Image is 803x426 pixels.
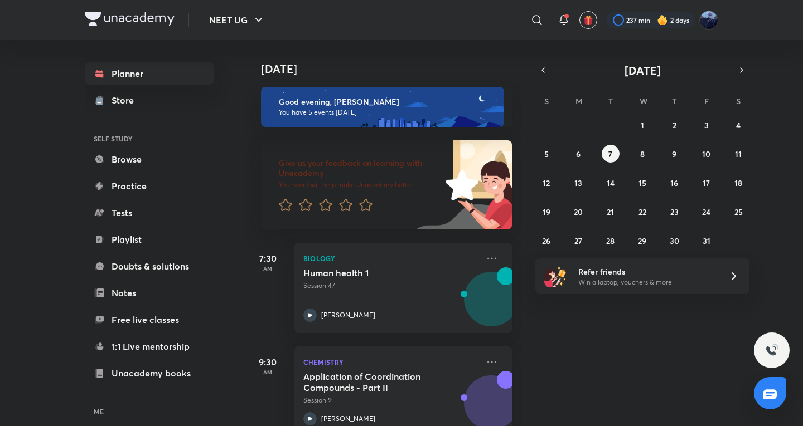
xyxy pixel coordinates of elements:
abbr: October 16, 2025 [670,178,678,188]
abbr: October 30, 2025 [670,236,679,246]
abbr: October 10, 2025 [702,149,710,159]
abbr: October 31, 2025 [703,236,710,246]
button: October 14, 2025 [602,174,620,192]
h6: Good evening, [PERSON_NAME] [279,97,494,107]
a: Doubts & solutions [85,255,214,277]
img: ttu [765,344,778,357]
img: feedback_image [408,140,512,229]
abbr: October 20, 2025 [574,207,583,217]
abbr: October 26, 2025 [542,236,550,246]
button: October 20, 2025 [569,203,587,221]
a: Practice [85,175,214,197]
button: October 15, 2025 [633,174,651,192]
p: Biology [303,252,478,265]
button: October 21, 2025 [602,203,620,221]
abbr: October 11, 2025 [735,149,742,159]
button: October 12, 2025 [538,174,555,192]
abbr: Wednesday [640,96,647,106]
a: Store [85,89,214,111]
abbr: October 12, 2025 [543,178,550,188]
abbr: Monday [575,96,582,106]
p: AM [245,265,290,272]
p: Session 47 [303,281,478,291]
button: NEET UG [202,9,272,31]
h4: [DATE] [261,62,523,76]
button: [DATE] [551,62,734,78]
h6: Give us your feedback on learning with Unacademy [279,158,442,178]
p: AM [245,369,290,375]
button: October 11, 2025 [729,145,747,163]
span: [DATE] [625,63,661,78]
abbr: October 14, 2025 [607,178,615,188]
button: October 23, 2025 [665,203,683,221]
img: streak [657,14,668,26]
abbr: October 17, 2025 [703,178,710,188]
button: October 18, 2025 [729,174,747,192]
abbr: October 13, 2025 [574,178,582,188]
abbr: Friday [704,96,709,106]
button: October 30, 2025 [665,232,683,249]
a: Playlist [85,228,214,251]
h5: 7:30 [245,252,290,265]
p: You have 5 events [DATE] [279,108,494,117]
button: October 6, 2025 [569,145,587,163]
h6: ME [85,402,214,421]
button: October 1, 2025 [633,116,651,134]
p: Your word will help make Unacademy better [279,180,442,189]
button: avatar [579,11,597,29]
abbr: October 8, 2025 [640,149,645,159]
abbr: October 4, 2025 [736,120,741,130]
a: Free live classes [85,309,214,331]
button: October 27, 2025 [569,232,587,249]
button: October 24, 2025 [698,203,715,221]
button: October 29, 2025 [633,232,651,249]
p: Win a laptop, vouchers & more [578,277,715,287]
abbr: October 1, 2025 [641,120,644,130]
img: avatar [583,15,593,25]
button: October 10, 2025 [698,145,715,163]
div: Store [112,94,141,107]
abbr: October 25, 2025 [734,207,743,217]
abbr: October 29, 2025 [638,236,646,246]
button: October 7, 2025 [602,145,620,163]
abbr: October 18, 2025 [734,178,742,188]
abbr: October 5, 2025 [544,149,549,159]
h6: SELF STUDY [85,129,214,148]
abbr: October 7, 2025 [608,149,612,159]
abbr: October 28, 2025 [606,236,615,246]
abbr: October 23, 2025 [670,207,679,217]
img: Company Logo [85,12,175,26]
a: Notes [85,282,214,304]
abbr: October 22, 2025 [638,207,646,217]
a: Planner [85,62,214,85]
a: Company Logo [85,12,175,28]
button: October 22, 2025 [633,203,651,221]
abbr: October 6, 2025 [576,149,581,159]
button: October 17, 2025 [698,174,715,192]
p: [PERSON_NAME] [321,414,375,424]
button: October 16, 2025 [665,174,683,192]
button: October 13, 2025 [569,174,587,192]
button: October 2, 2025 [665,116,683,134]
h6: Refer friends [578,266,715,277]
img: Kushagra Singh [699,11,718,30]
abbr: October 15, 2025 [638,178,646,188]
abbr: Tuesday [608,96,613,106]
abbr: October 9, 2025 [672,149,676,159]
abbr: Thursday [672,96,676,106]
abbr: October 2, 2025 [673,120,676,130]
abbr: October 24, 2025 [702,207,710,217]
button: October 25, 2025 [729,203,747,221]
a: Tests [85,202,214,224]
button: October 31, 2025 [698,232,715,249]
button: October 26, 2025 [538,232,555,249]
abbr: October 3, 2025 [704,120,709,130]
abbr: Saturday [736,96,741,106]
h5: Application of Coordination Compounds - Part II [303,371,442,393]
h5: Human health 1 [303,267,442,278]
button: October 9, 2025 [665,145,683,163]
a: 1:1 Live mentorship [85,335,214,358]
button: October 3, 2025 [698,116,715,134]
button: October 4, 2025 [729,116,747,134]
button: October 8, 2025 [633,145,651,163]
